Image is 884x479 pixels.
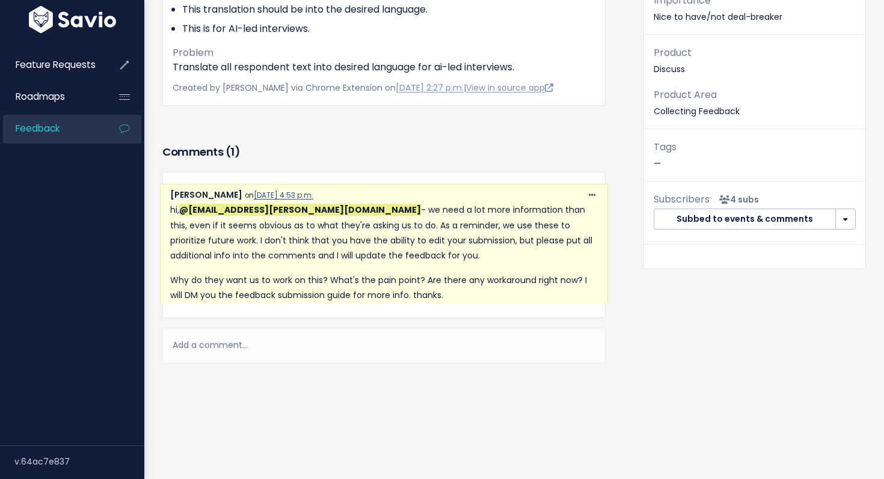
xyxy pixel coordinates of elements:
p: — [654,139,856,171]
span: Tags [654,140,677,154]
span: Feedback [16,122,60,135]
p: Collecting Feedback [654,87,856,119]
a: Feedback [3,115,100,142]
h3: Comments ( ) [162,144,606,160]
span: Subscribers [654,192,710,206]
a: [DATE] 2:27 p.m. [396,82,464,94]
div: Add a comment... [162,328,606,363]
a: Roadmaps [3,83,100,111]
span: <p><strong>Subscribers</strong><br><br> - Kelly Kendziorski<br> - Alex Evans<br> - Alexander DeCa... [714,194,759,206]
div: v.64ac7e837 [14,446,144,477]
a: View in source app [466,82,553,94]
span: Problem [173,46,213,59]
span: Roadmaps [16,90,65,103]
span: Feature Requests [16,58,96,71]
span: on [245,191,313,200]
p: Translate all respondent text into desired language for ai-led interviews. [173,60,595,75]
a: [DATE] 4:53 p.m. [254,191,313,200]
p: Discuss [654,44,856,77]
span: Product Area [654,88,717,102]
span: 1 [230,144,235,159]
span: Created by [PERSON_NAME] via Chrome Extension on | [173,82,553,94]
p: hi, - we need a lot more information than this, even if it seems obvious as to what they're askin... [170,203,598,263]
span: [PERSON_NAME] [170,189,242,201]
button: Subbed to events & comments [654,209,836,230]
p: Why do they want us to work on this? What's the pain point? Are there any workaround right now? I... [170,273,598,303]
li: This translation should be into the desired language. [182,2,595,17]
a: Feature Requests [3,51,100,79]
span: Alex Evans [179,204,421,216]
li: This is for AI-led interviews. [182,22,595,36]
img: logo-white.9d6f32f41409.svg [26,5,119,32]
span: Product [654,46,692,59]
